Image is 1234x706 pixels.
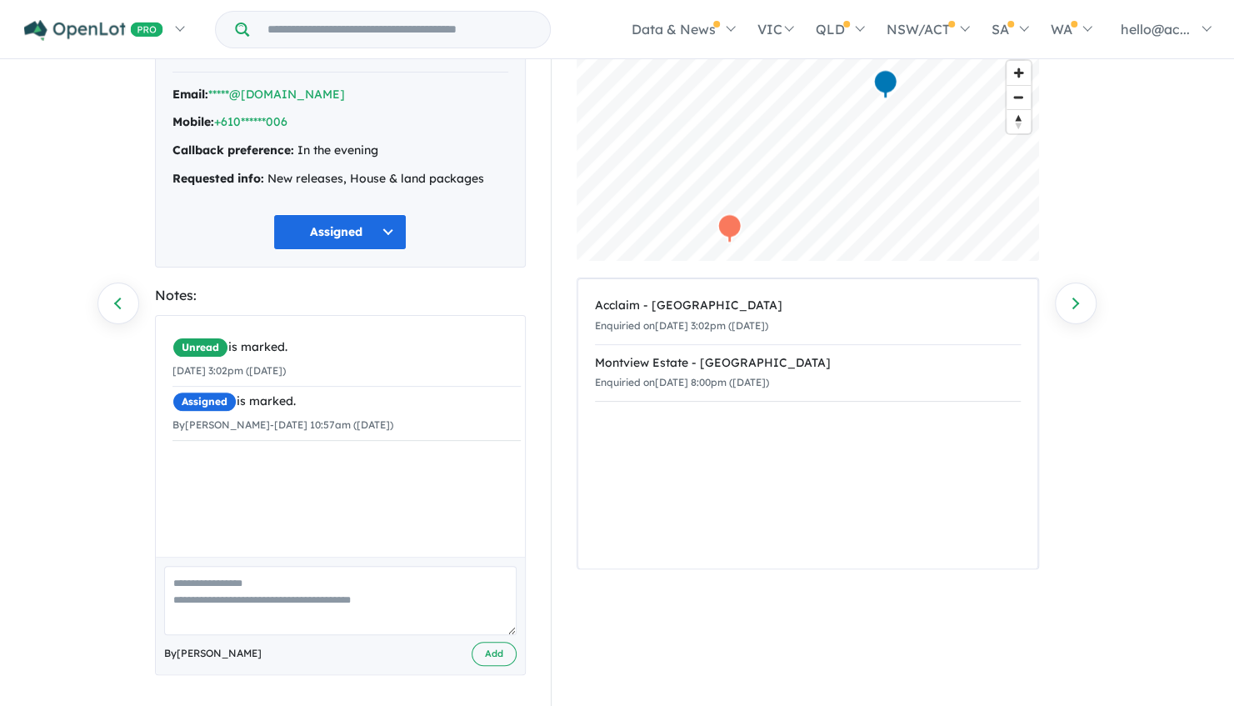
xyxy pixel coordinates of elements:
[595,319,768,332] small: Enquiried on [DATE] 3:02pm ([DATE])
[172,143,294,158] strong: Callback preference:
[24,20,163,41] img: Openlot PRO Logo White
[172,87,208,102] strong: Email:
[595,344,1021,403] a: Montview Estate - [GEOGRAPHIC_DATA]Enquiried on[DATE] 8:00pm ([DATE])
[472,642,517,666] button: Add
[172,392,237,412] span: Assigned
[1007,110,1031,133] span: Reset bearing to north
[172,114,214,129] strong: Mobile:
[172,171,264,186] strong: Requested info:
[1007,85,1031,109] button: Zoom out
[172,364,286,377] small: [DATE] 3:02pm ([DATE])
[172,338,228,358] span: Unread
[164,645,262,662] span: By [PERSON_NAME]
[273,214,407,250] button: Assigned
[595,288,1021,345] a: Acclaim - [GEOGRAPHIC_DATA]Enquiried on[DATE] 3:02pm ([DATE])
[1007,61,1031,85] button: Zoom in
[595,376,769,388] small: Enquiried on [DATE] 8:00pm ([DATE])
[717,213,742,244] div: Map marker
[172,392,521,412] div: is marked.
[595,353,1021,373] div: Montview Estate - [GEOGRAPHIC_DATA]
[172,418,393,431] small: By [PERSON_NAME] - [DATE] 10:57am ([DATE])
[1121,21,1190,38] span: hello@ac...
[172,338,521,358] div: is marked.
[1007,109,1031,133] button: Reset bearing to north
[595,296,1021,316] div: Acclaim - [GEOGRAPHIC_DATA]
[172,141,508,161] div: In the evening
[577,53,1039,261] canvas: Map
[155,284,526,307] div: Notes:
[172,169,508,189] div: New releases, House & land packages
[1007,86,1031,109] span: Zoom out
[872,69,897,100] div: Map marker
[252,12,547,48] input: Try estate name, suburb, builder or developer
